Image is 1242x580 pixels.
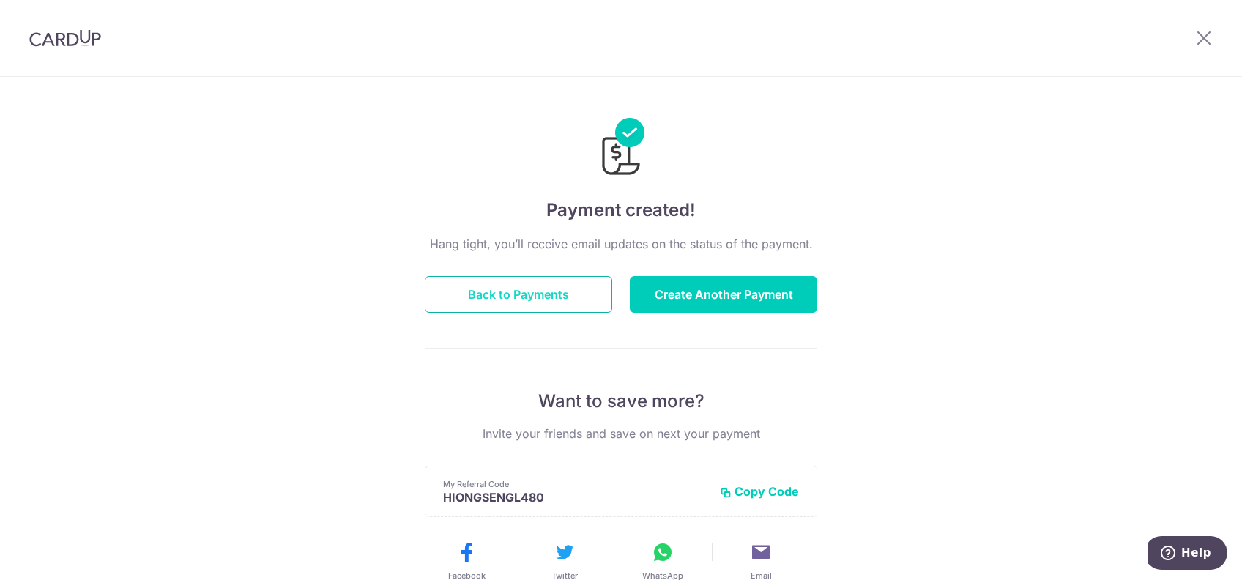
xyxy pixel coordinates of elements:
[425,390,817,413] p: Want to save more?
[598,118,644,179] img: Payments
[630,276,817,313] button: Create Another Payment
[29,29,101,47] img: CardUp
[425,425,817,442] p: Invite your friends and save on next your payment
[443,490,708,505] p: HIONGSENGL480
[443,478,708,490] p: My Referral Code
[1148,536,1227,573] iframe: Opens a widget where you can find more information
[720,484,799,499] button: Copy Code
[425,197,817,223] h4: Payment created!
[425,276,612,313] button: Back to Payments
[425,235,817,253] p: Hang tight, you’ll receive email updates on the status of the payment.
